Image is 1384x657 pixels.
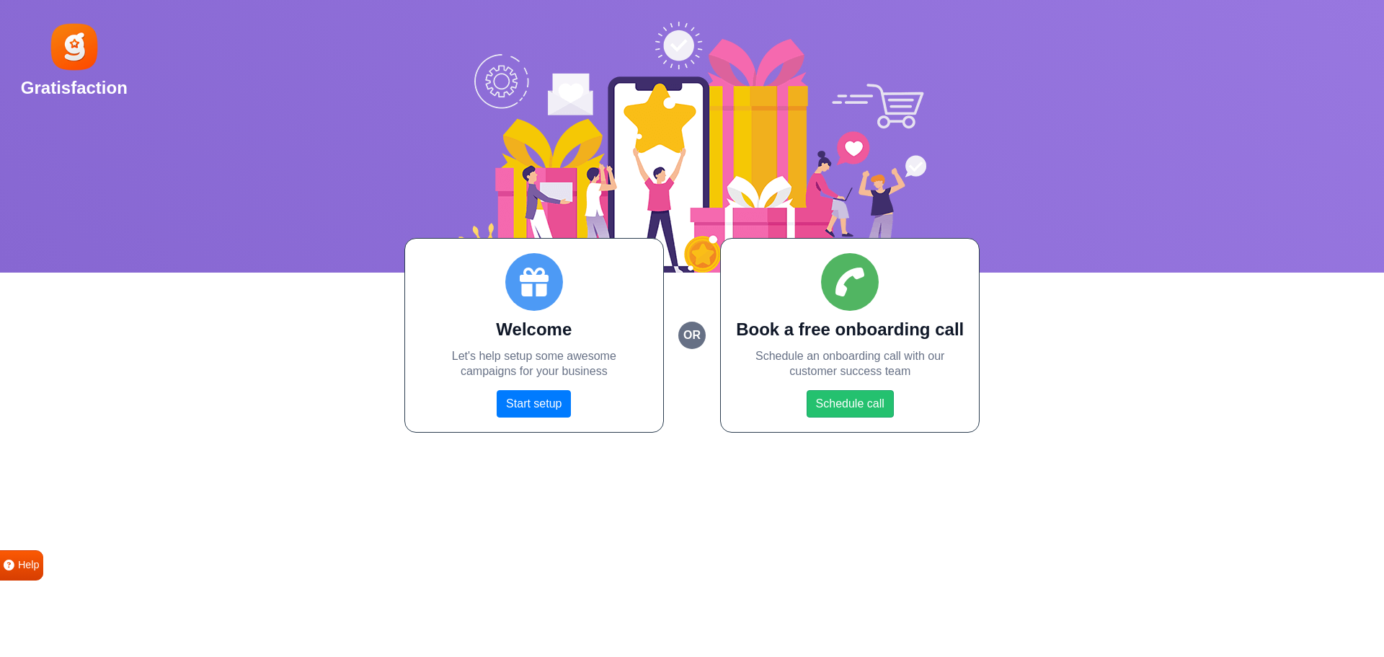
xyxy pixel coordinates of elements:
[420,319,649,340] h2: Welcome
[678,322,706,349] small: or
[21,78,128,99] h2: Gratisfaction
[735,319,964,340] h2: Book a free onboarding call
[48,21,100,73] img: Gratisfaction
[458,22,926,273] img: Social Boost
[807,390,894,418] a: Schedule call
[497,390,571,418] a: Start setup
[735,349,964,379] p: Schedule an onboarding call with our customer success team
[18,557,40,573] span: Help
[420,349,649,379] p: Let's help setup some awesome campaigns for your business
